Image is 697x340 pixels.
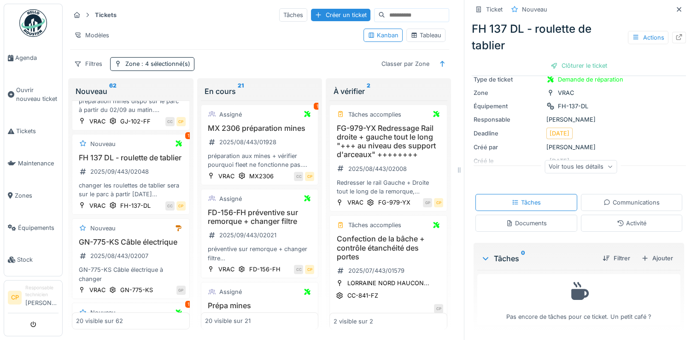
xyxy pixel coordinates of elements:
div: À vérifier [333,86,444,97]
div: 2025/08/443/01928 [219,138,276,147]
img: Badge_color-CXgf-gQk.svg [19,9,47,37]
div: Redresser le rail Gauche + Droite tout le long de la remorque, Redresser dernière arceaux Remettr... [334,178,443,196]
div: Assigné [219,110,242,119]
div: Nouveau [90,308,116,317]
span: Agenda [15,53,59,62]
div: Clôturer le ticket [547,59,611,72]
sup: 2 [366,86,370,97]
div: Type de ticket [474,75,543,84]
div: CC [294,265,303,274]
div: changer les roulettes de tablier sera sur le parc à partir [DATE] merci [76,181,186,199]
a: Agenda [4,42,62,74]
div: Équipement [474,102,543,111]
div: VRAC [558,88,574,97]
div: [PERSON_NAME] [474,143,684,152]
div: CC-841-FZ [347,291,378,300]
div: GJ-102-FF [120,117,151,126]
div: GP [423,198,432,207]
div: Créer un ticket [311,9,370,21]
div: 2025/08/443/02008 [348,164,406,173]
div: CC [165,201,175,211]
div: FH 137 DL - roulette de tablier [472,21,686,54]
div: FD-156-FH [249,265,281,274]
div: GN-775-KS [120,286,153,294]
div: FH-137-DL [120,201,151,210]
div: CP [305,172,314,181]
sup: 0 [521,253,525,264]
div: Responsable technicien [25,284,59,299]
a: CP Responsable technicien[PERSON_NAME] [8,284,59,313]
div: 1 [185,132,192,139]
div: FH-137-DL [558,102,588,111]
div: CC [294,172,303,181]
div: CP [434,198,443,207]
div: VRAC [218,172,234,181]
div: 2025/09/443/02021 [219,231,276,240]
div: Classer par Zone [377,57,433,70]
div: [DATE] [550,129,569,138]
h3: Prépa mines [205,301,315,310]
div: Activité [617,219,646,228]
a: Zones [4,180,62,212]
div: Demande de réparation [558,75,623,84]
div: Tâches [512,198,541,207]
a: Équipements [4,211,62,244]
div: Filtrer [599,252,634,264]
div: 1 [314,103,320,110]
div: Kanban [368,31,398,40]
div: [PERSON_NAME] [474,115,684,124]
h3: MX 2306 préparation mines [205,124,315,133]
div: préparation mines dispo sur le parc à partir du 02/09 au matin. suivant le conducteur : le pare b... [76,97,186,114]
h3: Confection de la bâche + contrôle étanchéité des portes [334,234,443,261]
div: Ajouter [638,252,677,264]
div: VRAC [89,286,105,294]
div: Voir tous les détails [545,160,617,173]
div: 1 [185,301,192,308]
h3: FG-979-YX Redressage Rail droite + gauche tout le long "+++ au niveau des support d'arceaux" ++++... [334,124,443,159]
div: CP [305,265,314,274]
span: Stock [17,255,59,264]
div: MX2306 [249,172,274,181]
div: Communications [603,198,660,207]
div: préventive sur remorque + changer filtre vers 08h30 - 08 h45 le 26/08 merci :) [205,245,315,262]
div: Documents [506,219,547,228]
span: Tickets [16,127,59,135]
sup: 21 [238,86,244,97]
span: : 4 sélectionné(s) [140,60,190,67]
div: Zone [125,59,190,68]
div: Modèles [70,29,113,42]
div: GP [176,286,186,295]
div: Pas encore de tâches pour ce ticket. Un petit café ? [483,278,674,321]
div: VRAC [89,201,105,210]
a: Maintenance [4,147,62,180]
div: GN-775-KS Câble électrique à changer [76,265,186,283]
div: VRAC [347,198,363,207]
div: Assigné [219,287,242,296]
div: 2025/07/443/01579 [348,266,404,275]
h3: FD-156-FH préventive sur remorque + changer filtre [205,208,315,226]
div: 20 visible sur 62 [76,317,123,325]
h3: FH 137 DL - roulette de tablier [76,153,186,162]
div: VRAC [89,117,105,126]
div: préparation aux mines + vérifier pourquoi fleet ne fonctionne pas. sur le véhicule il manque le c... [205,152,315,169]
div: En cours [205,86,315,97]
div: Nouveau [522,5,547,14]
div: Tâches [279,8,307,22]
div: 2025/09/443/02048 [90,167,149,176]
sup: 62 [109,86,117,97]
div: Nouveau [90,224,116,233]
span: Ouvrir nouveau ticket [16,86,59,103]
li: [PERSON_NAME] [25,284,59,311]
div: CC [165,117,175,126]
div: 2025/08/443/02007 [90,252,148,260]
div: FG-979-YX [378,198,410,207]
div: Tâches [481,253,595,264]
a: Ouvrir nouveau ticket [4,74,62,115]
div: Nouveau [90,140,116,148]
div: Deadline [474,129,543,138]
h3: GN-775-KS Câble électrique [76,238,186,246]
div: Zone [474,88,543,97]
div: Filtres [70,57,106,70]
div: CP [434,304,443,313]
div: Assigné [219,194,242,203]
